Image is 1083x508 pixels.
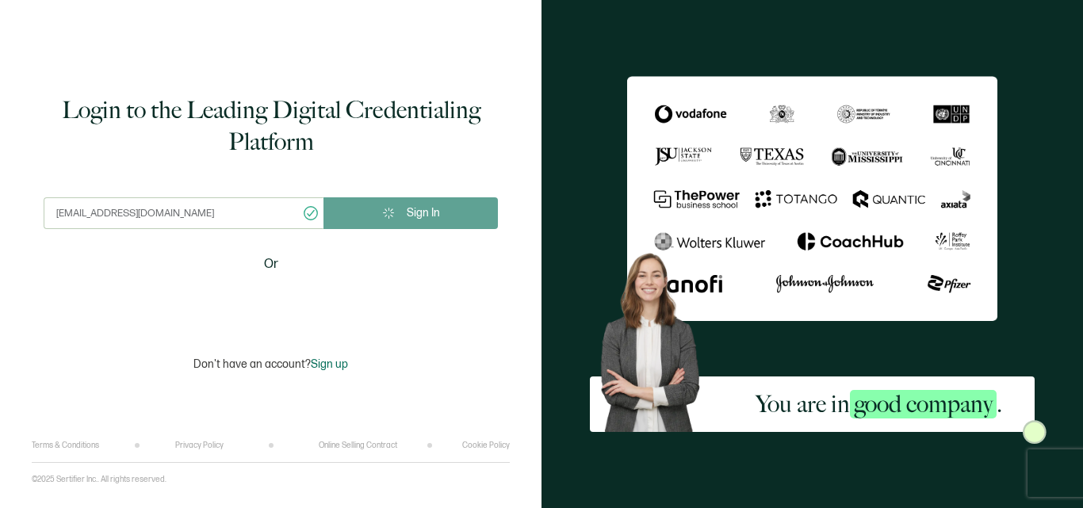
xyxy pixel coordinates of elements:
[756,388,1002,420] h2: You are in .
[1023,420,1047,444] img: Sertifier Login
[264,254,278,274] span: Or
[462,441,510,450] a: Cookie Policy
[175,441,224,450] a: Privacy Policy
[850,390,997,418] span: good company
[44,94,498,158] h1: Login to the Leading Digital Credentialing Platform
[172,285,370,319] iframe: Botón de Acceder con Google
[32,475,166,484] p: ©2025 Sertifier Inc.. All rights reserved.
[319,441,397,450] a: Online Selling Contract
[627,76,997,320] img: Sertifier Login - You are in <span class="strong-h">good company</span>.
[32,441,99,450] a: Terms & Conditions
[44,197,323,229] input: Enter your work email address
[590,244,723,431] img: Sertifier Login - You are in <span class="strong-h">good company</span>. Hero
[311,357,348,371] span: Sign up
[302,204,320,222] ion-icon: checkmark circle outline
[193,357,348,371] p: Don't have an account?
